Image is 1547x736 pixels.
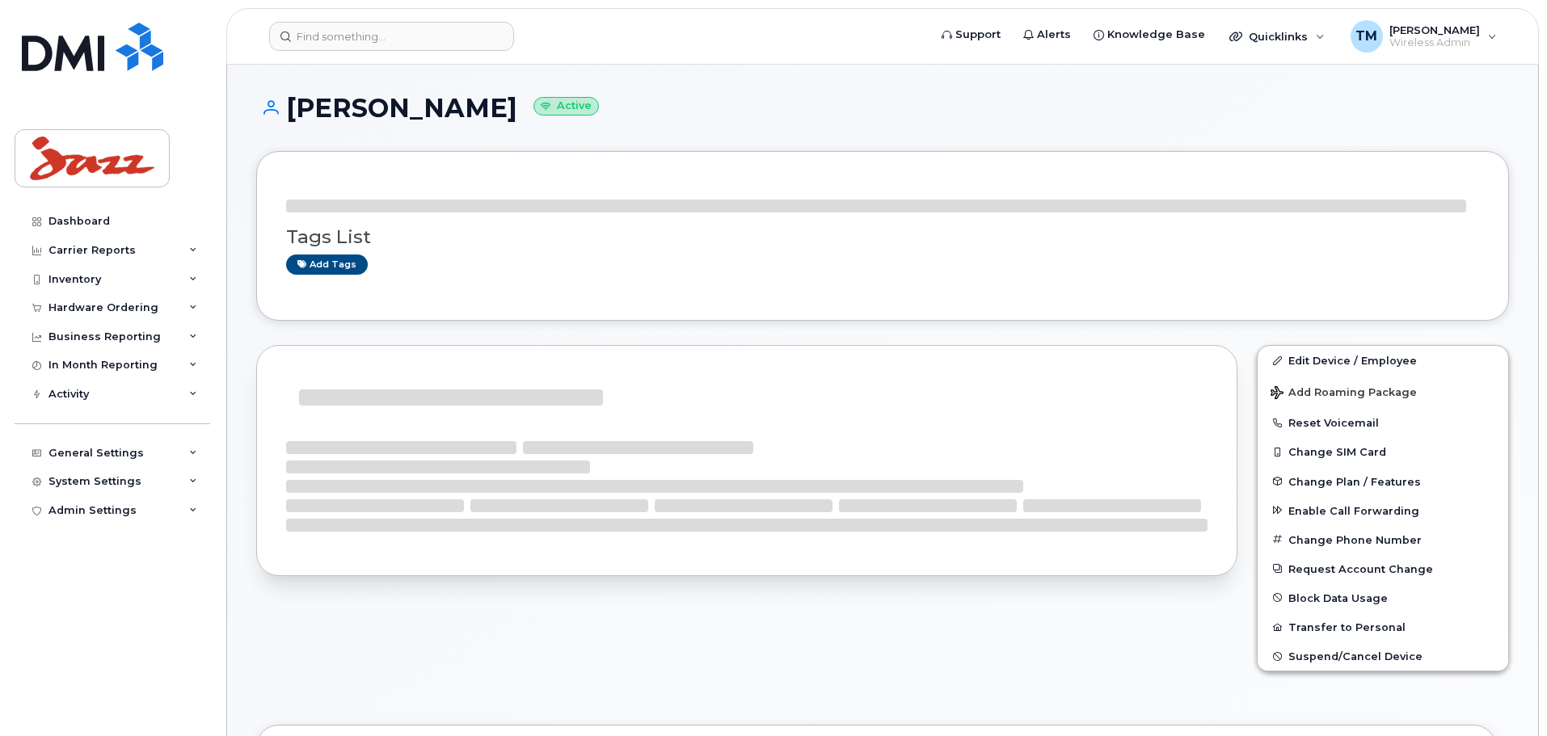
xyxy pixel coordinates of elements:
[533,97,599,116] small: Active
[1258,554,1508,583] button: Request Account Change
[1258,583,1508,612] button: Block Data Usage
[286,227,1479,247] h3: Tags List
[1288,475,1421,487] span: Change Plan / Features
[1288,504,1419,516] span: Enable Call Forwarding
[286,254,368,275] a: Add tags
[256,94,1509,122] h1: [PERSON_NAME]
[1258,437,1508,466] button: Change SIM Card
[1258,496,1508,525] button: Enable Call Forwarding
[1258,375,1508,408] button: Add Roaming Package
[1258,467,1508,496] button: Change Plan / Features
[1258,346,1508,375] a: Edit Device / Employee
[1258,408,1508,437] button: Reset Voicemail
[1288,650,1423,662] span: Suspend/Cancel Device
[1258,612,1508,641] button: Transfer to Personal
[1258,641,1508,671] button: Suspend/Cancel Device
[1258,525,1508,554] button: Change Phone Number
[1271,386,1417,402] span: Add Roaming Package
